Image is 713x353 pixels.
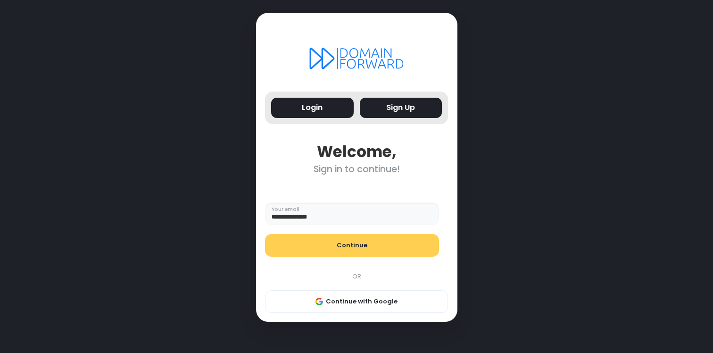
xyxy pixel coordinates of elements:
[265,143,448,161] div: Welcome,
[260,272,453,281] div: OR
[265,164,448,175] div: Sign in to continue!
[265,234,439,257] button: Continue
[360,98,442,118] button: Sign Up
[271,98,354,118] button: Login
[265,290,448,313] button: Continue with Google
